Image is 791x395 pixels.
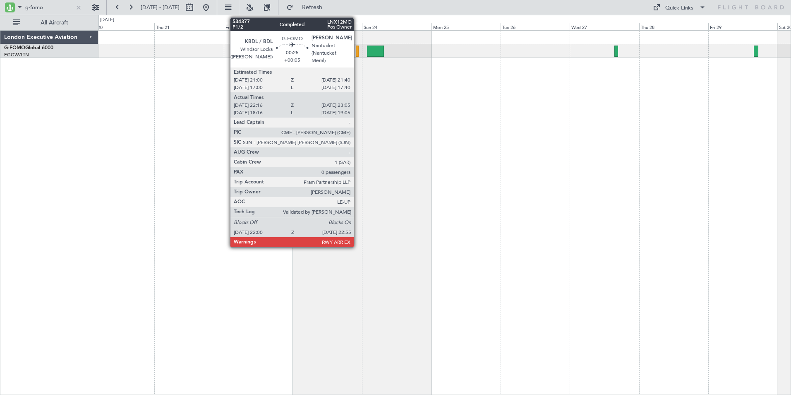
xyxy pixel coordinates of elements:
[649,1,710,14] button: Quick Links
[154,23,223,30] div: Thu 21
[141,4,180,11] span: [DATE] - [DATE]
[708,23,777,30] div: Fri 29
[283,1,332,14] button: Refresh
[4,52,29,58] a: EGGW/LTN
[22,20,87,26] span: All Aircraft
[9,16,90,29] button: All Aircraft
[85,23,154,30] div: Wed 20
[100,17,114,24] div: [DATE]
[501,23,570,30] div: Tue 26
[224,23,293,30] div: Fri 22
[431,23,501,30] div: Mon 25
[362,23,431,30] div: Sun 24
[570,23,639,30] div: Wed 27
[665,4,693,12] div: Quick Links
[25,1,73,14] input: A/C (Reg. or Type)
[295,5,330,10] span: Refresh
[639,23,708,30] div: Thu 28
[4,46,53,51] a: G-FOMOGlobal 6000
[4,46,25,51] span: G-FOMO
[293,23,362,30] div: Sat 23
